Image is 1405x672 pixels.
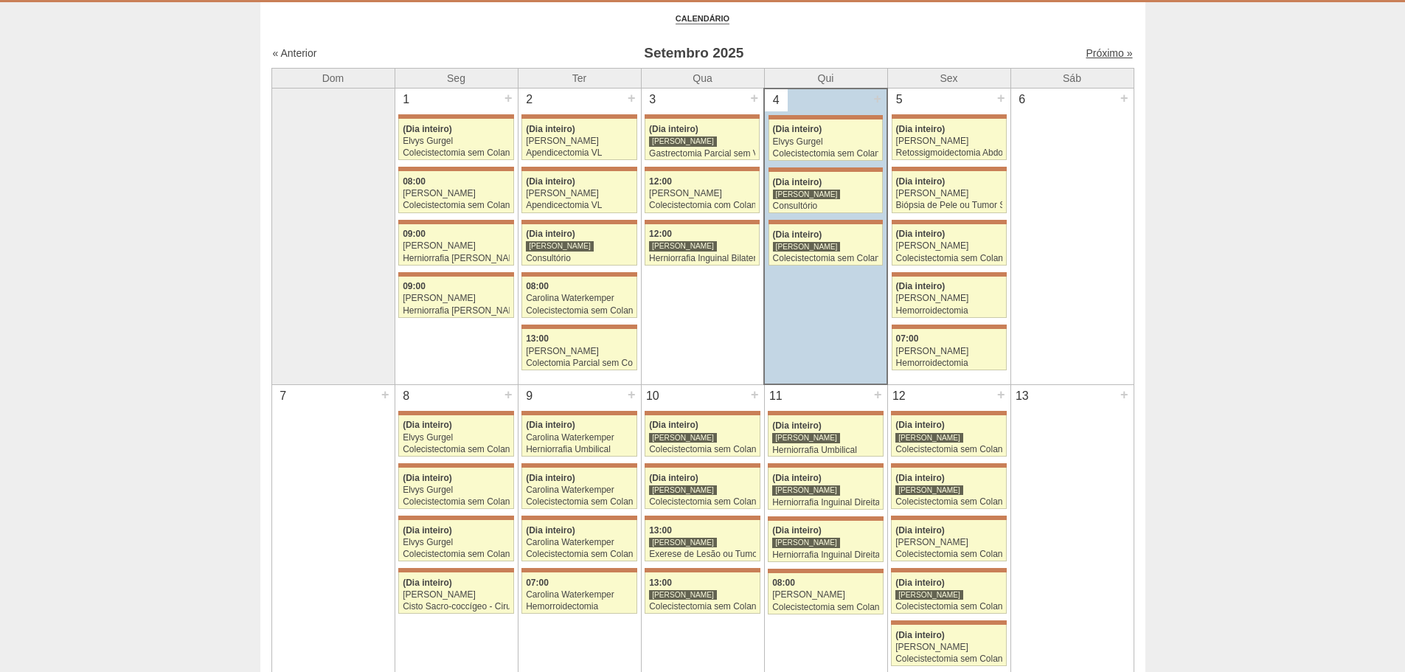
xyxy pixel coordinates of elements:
[896,333,919,344] span: 07:00
[403,420,452,430] span: (Dia inteiro)
[521,119,636,160] a: (Dia inteiro) [PERSON_NAME] Apendicectomia VL
[1118,89,1131,108] div: +
[521,415,636,457] a: (Dia inteiro) Carolina Waterkemper Herniorrafia Umbilical
[521,568,636,572] div: Key: Maria Braido
[995,385,1007,404] div: +
[403,229,426,239] span: 09:00
[773,201,879,211] div: Consultório
[398,415,513,457] a: (Dia inteiro) Elvys Gurgel Colecistectomia sem Colangiografia VL
[895,538,1002,547] div: [PERSON_NAME]
[891,568,1006,572] div: Key: Maria Braido
[772,420,822,431] span: (Dia inteiro)
[403,241,510,251] div: [PERSON_NAME]
[773,189,841,200] div: [PERSON_NAME]
[518,89,541,111] div: 2
[398,520,513,561] a: (Dia inteiro) Elvys Gurgel Colecistectomia sem Colangiografia VL
[773,124,822,134] span: (Dia inteiro)
[772,578,795,588] span: 08:00
[526,254,633,263] div: Consultório
[772,550,879,560] div: Herniorrafia Inguinal Direita
[526,124,575,134] span: (Dia inteiro)
[895,602,1002,612] div: Colecistectomia sem Colangiografia VL
[526,176,575,187] span: (Dia inteiro)
[625,385,638,404] div: +
[526,473,575,483] span: (Dia inteiro)
[649,497,756,507] div: Colecistectomia sem Colangiografia VL
[479,43,909,64] h3: Setembro 2025
[403,473,452,483] span: (Dia inteiro)
[521,329,636,370] a: 13:00 [PERSON_NAME] Colectomia Parcial sem Colostomia
[272,385,295,407] div: 7
[769,115,883,119] div: Key: Maria Braido
[768,573,883,614] a: 08:00 [PERSON_NAME] Colecistectomia sem Colangiografia VL
[649,485,717,496] div: [PERSON_NAME]
[645,119,760,160] a: (Dia inteiro) [PERSON_NAME] Gastrectomia Parcial sem Vagotomia
[896,201,1002,210] div: Biópsia de Pele ou Tumor Superficial
[521,468,636,509] a: (Dia inteiro) Carolina Waterkemper Colecistectomia sem Colangiografia VL
[896,347,1002,356] div: [PERSON_NAME]
[772,537,840,548] div: [PERSON_NAME]
[526,294,633,303] div: Carolina Waterkemper
[896,294,1002,303] div: [PERSON_NAME]
[645,516,760,520] div: Key: Maria Braido
[649,229,672,239] span: 12:00
[645,224,760,266] a: 12:00 [PERSON_NAME] Herniorrafia Inguinal Bilateral
[526,590,633,600] div: Carolina Waterkemper
[773,177,822,187] span: (Dia inteiro)
[768,569,883,573] div: Key: Maria Braido
[649,473,698,483] span: (Dia inteiro)
[891,625,1006,666] a: (Dia inteiro) [PERSON_NAME] Colecistectomia sem Colangiografia VL
[403,124,452,134] span: (Dia inteiro)
[649,176,672,187] span: 12:00
[896,148,1002,158] div: Retossigmoidectomia Abdominal
[1010,68,1134,89] th: Sáb
[649,254,755,263] div: Herniorrafia Inguinal Bilateral
[891,411,1006,415] div: Key: Maria Braido
[772,525,822,536] span: (Dia inteiro)
[896,281,946,291] span: (Dia inteiro)
[649,201,755,210] div: Colecistectomia com Colangiografia VL
[649,420,698,430] span: (Dia inteiro)
[892,114,1007,119] div: Key: Maria Braido
[398,516,513,520] div: Key: Maria Braido
[768,468,883,509] a: (Dia inteiro) [PERSON_NAME] Herniorrafia Inguinal Direita
[526,281,549,291] span: 08:00
[892,119,1007,160] a: (Dia inteiro) [PERSON_NAME] Retossigmoidectomia Abdominal
[896,306,1002,316] div: Hemorroidectomia
[768,411,883,415] div: Key: Maria Braido
[645,568,760,572] div: Key: Maria Braido
[676,13,729,24] a: Calendário
[887,68,1010,89] th: Sex
[526,333,549,344] span: 13:00
[895,445,1002,454] div: Colecistectomia sem Colangiografia VL
[403,550,510,559] div: Colecistectomia sem Colangiografia VL
[645,468,760,509] a: (Dia inteiro) [PERSON_NAME] Colecistectomia sem Colangiografia VL
[773,137,879,147] div: Elvys Gurgel
[1011,89,1034,111] div: 6
[645,572,760,614] a: 13:00 [PERSON_NAME] Colecistectomia sem Colangiografia VL
[895,485,963,496] div: [PERSON_NAME]
[518,385,541,407] div: 9
[888,89,911,111] div: 5
[645,520,760,561] a: 13:00 [PERSON_NAME] Exerese de Lesão ou Tumor de Pele
[895,642,1002,652] div: [PERSON_NAME]
[521,171,636,212] a: (Dia inteiro) [PERSON_NAME] Apendicectomia VL
[403,525,452,536] span: (Dia inteiro)
[769,220,883,224] div: Key: Maria Braido
[649,550,756,559] div: Exerese de Lesão ou Tumor de Pele
[526,420,575,430] span: (Dia inteiro)
[521,277,636,318] a: 08:00 Carolina Waterkemper Colecistectomia sem Colangiografia
[892,272,1007,277] div: Key: Maria Braido
[896,136,1002,146] div: [PERSON_NAME]
[891,572,1006,614] a: (Dia inteiro) [PERSON_NAME] Colecistectomia sem Colangiografia VL
[891,620,1006,625] div: Key: Maria Braido
[891,463,1006,468] div: Key: Maria Braido
[526,347,633,356] div: [PERSON_NAME]
[891,415,1006,457] a: (Dia inteiro) [PERSON_NAME] Colecistectomia sem Colangiografia VL
[395,68,518,89] th: Seg
[773,229,822,240] span: (Dia inteiro)
[645,411,760,415] div: Key: Maria Braido
[641,68,764,89] th: Qua
[403,497,510,507] div: Colecistectomia sem Colangiografia VL
[642,385,665,407] div: 10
